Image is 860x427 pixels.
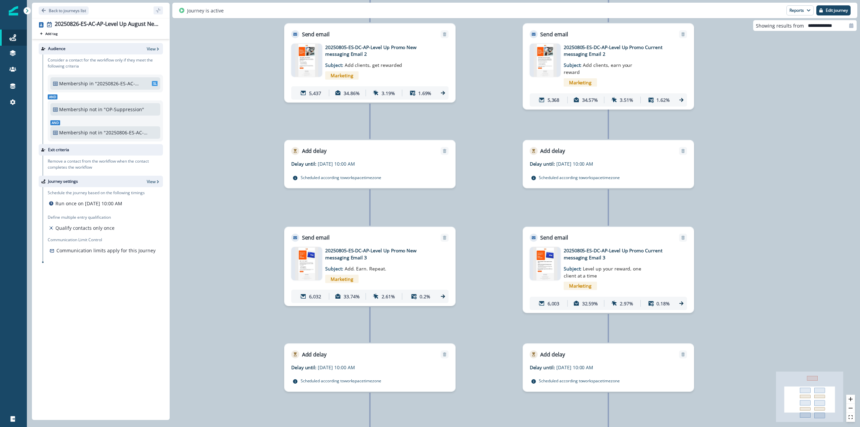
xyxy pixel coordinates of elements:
p: 34.86% [344,89,360,96]
p: Add delay [540,350,565,358]
span: Add clients, earn your reward [564,62,632,75]
p: 0.2% [420,293,430,300]
p: 1.69% [418,89,432,96]
p: 0.18% [656,300,670,307]
p: Add delay [302,147,327,155]
span: Add. Earn. Repeat. [345,265,386,272]
p: Scheduled according to workspace timezone [539,174,619,181]
button: Add tag [39,31,59,36]
p: "OP-Suppression" [104,106,149,113]
button: zoom out [846,404,855,413]
p: View [147,46,156,52]
p: 3.51% [620,96,633,103]
button: View [147,46,160,52]
div: Send emailRemoveemail asset unavailable20250805-ES-DC-AP-Level Up Promo New messaging Email 3Subj... [284,227,456,306]
p: 34.57% [582,96,598,103]
span: Level up your reward, one client at a time [564,265,641,279]
p: Consider a contact for the workflow only if they meet the following criteria [48,57,163,69]
span: SL [152,81,158,86]
img: email asset unavailable [533,44,557,77]
span: And [48,94,57,99]
p: Membership [59,106,88,113]
button: zoom in [846,395,855,404]
p: 5,437 [309,89,321,96]
p: Audience [48,46,66,52]
p: Back to journeys list [49,8,86,13]
p: Subject: [325,57,408,69]
p: Schedule the journey based on the following timings [48,190,145,196]
p: 1.62% [656,96,670,103]
p: 5,368 [548,96,560,103]
span: Marketing [564,282,597,290]
span: Marketing [325,71,358,80]
div: Add delayRemoveDelay until:[DATE] 10:00 AMScheduled according toworkspacetimezone [523,343,694,392]
p: 32.59% [582,300,598,307]
div: Send emailRemoveemail asset unavailable20250805-ES-DC-AP-Level Up Promo Current messaging Email 2... [523,23,694,110]
div: Send emailRemoveemail asset unavailable20250805-ES-DC-AP-Level Up Promo New messaging Email 2Subj... [284,23,456,102]
p: 6,003 [548,300,560,307]
p: Send email [302,30,330,38]
p: Membership [59,129,88,136]
p: Exit criteria [48,147,69,153]
p: [DATE] 10:00 AM [556,364,640,371]
button: Reports [786,5,814,15]
p: 6,032 [309,293,321,300]
span: Marketing [564,78,597,87]
img: email asset unavailable [533,247,557,280]
div: 20250826-ES-AC-AP-Level Up August New List [55,21,160,28]
p: Edit journey [826,8,848,13]
button: fit view [846,413,855,422]
div: Add delayRemoveDelay until:[DATE] 10:00 AMScheduled according toworkspacetimezone [284,140,456,188]
p: Qualify contacts only once [55,224,115,231]
p: [DATE] 10:00 AM [556,160,640,167]
p: 20250805-ES-DC-AP-Level Up Promo Current messaging Email 3 [564,247,671,261]
p: 33.74% [344,293,360,300]
p: in [89,80,94,87]
p: Send email [302,234,330,242]
p: Remove a contact from the workflow when the contact completes the workflow [48,158,163,170]
p: not in [89,129,102,136]
p: Subject: [564,261,647,279]
p: 20250805-ES-DC-AP-Level Up Promo New messaging Email 3 [325,247,432,261]
p: Delay until: [530,160,556,167]
p: Delay until: [291,364,318,371]
p: Run once on [DATE] 10:00 AM [55,200,122,207]
p: Subject: [564,57,647,76]
span: Marketing [325,275,358,283]
p: Journey is active [187,7,224,14]
div: Add delayRemoveDelay until:[DATE] 10:00 AMScheduled according toworkspacetimezone [523,140,694,188]
p: View [147,179,156,184]
p: Add delay [540,147,565,155]
p: Add tag [45,32,57,36]
img: email asset unavailable [295,247,318,280]
p: 3.19% [382,89,395,96]
img: email asset unavailable [295,44,318,77]
p: Delay until: [530,364,556,371]
p: 2.61% [382,293,395,300]
p: Communication limits apply for this Journey [56,247,156,254]
p: "20250826-ES-AC-AP-Level Up August New List" [95,80,140,87]
button: Go back [39,6,89,15]
p: Journey settings [48,178,78,184]
p: Showing results from [756,22,804,29]
button: View [147,179,160,184]
p: Membership [59,80,88,87]
img: Inflection [9,6,18,15]
p: "20250806-ES-AC-AP-Level Up August Exclusion List" [104,129,149,136]
p: Delay until: [291,160,318,167]
button: Edit journey [816,5,851,15]
p: Scheduled according to workspace timezone [301,174,381,181]
p: Subject: [325,261,408,272]
p: Communication Limit Control [48,237,163,243]
p: 20250805-ES-DC-AP-Level Up Promo New messaging Email 2 [325,44,432,58]
div: Send emailRemoveemail asset unavailable20250805-ES-DC-AP-Level Up Promo Current messaging Email 3... [523,227,694,313]
p: Scheduled according to workspace timezone [539,377,619,384]
button: sidebar collapse toggle [154,6,163,14]
p: Send email [540,234,568,242]
p: 2.97% [620,300,633,307]
p: 20250805-ES-DC-AP-Level Up Promo Current messaging Email 2 [564,44,671,58]
span: Add clients, get rewarded [345,62,402,68]
p: Send email [540,30,568,38]
p: [DATE] 10:00 AM [318,364,401,371]
p: Scheduled according to workspace timezone [301,377,381,384]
